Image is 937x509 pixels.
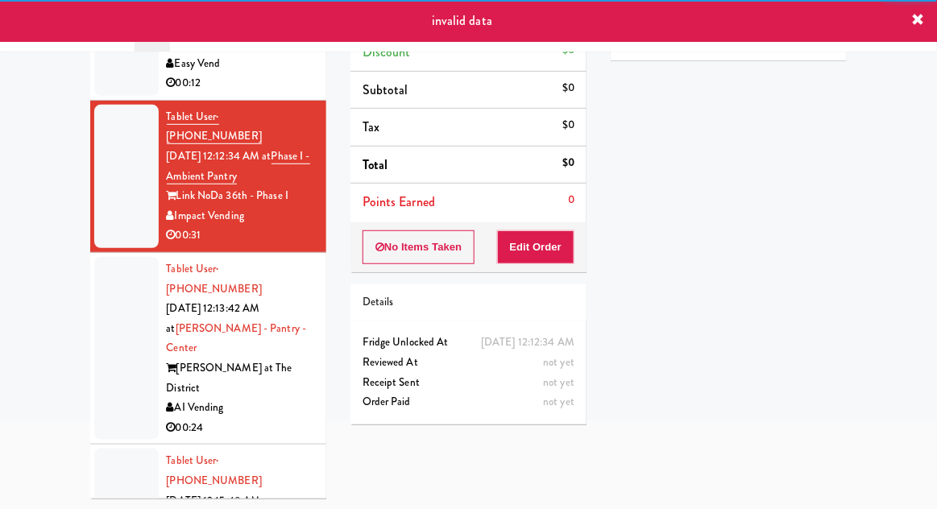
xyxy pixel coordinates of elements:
div: 00:12 [167,73,314,93]
a: Phase I - Ambient Pantry [167,148,310,184]
span: [DATE] 12:12:34 AM at [167,148,272,163]
div: 0 [568,190,574,210]
li: Tablet User· [PHONE_NUMBER][DATE] 12:12:34 AM atPhase I - Ambient PantryLink NoDa 36th - Phase II... [90,101,326,253]
div: [DATE] 12:12:34 AM [481,333,574,353]
a: [PERSON_NAME] - Pantry - Center [167,321,307,356]
span: Subtotal [363,81,408,99]
span: not yet [543,375,574,390]
div: Reviewed At [363,353,574,373]
div: [PERSON_NAME] at The District [167,358,314,398]
div: $0 [562,115,574,135]
button: No Items Taken [363,230,475,264]
li: Tablet User· [PHONE_NUMBER][DATE] 12:13:42 AM at[PERSON_NAME] - Pantry - Center[PERSON_NAME] at T... [90,253,326,445]
div: Order Paid [363,392,574,412]
div: Link NoDa 36th - Phase I [167,186,314,206]
div: 00:24 [167,418,314,438]
div: Receipt Sent [363,373,574,393]
span: Points Earned [363,192,435,211]
span: not yet [543,394,574,409]
span: · [PHONE_NUMBER] [167,453,262,488]
div: Fridge Unlocked At [363,333,574,353]
div: $0 [562,78,574,98]
span: Tax [363,118,379,136]
div: $0 [562,153,574,173]
span: invalid data [432,11,492,30]
div: AI Vending [167,398,314,418]
span: · [PHONE_NUMBER] [167,261,262,296]
button: Edit Order [497,230,575,264]
div: Impact Vending [167,206,314,226]
div: Easy Vend [167,54,314,74]
span: Discount [363,43,411,61]
span: not yet [543,354,574,370]
a: Tablet User· [PHONE_NUMBER] [167,453,262,488]
span: [DATE] 12:13:42 AM at [167,300,260,336]
a: Tablet User· [PHONE_NUMBER] [167,109,262,145]
div: 00:31 [167,226,314,246]
a: Tablet User· [PHONE_NUMBER] [167,261,262,296]
span: Total [363,155,388,174]
div: Details [363,292,574,312]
